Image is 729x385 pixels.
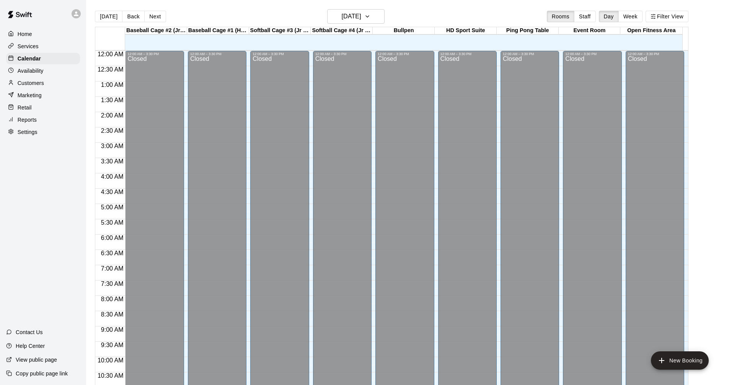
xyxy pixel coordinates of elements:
[16,356,57,364] p: View public page
[144,11,166,22] button: Next
[99,112,126,119] span: 2:00 AM
[16,342,45,350] p: Help Center
[99,311,126,318] span: 8:30 AM
[99,265,126,272] span: 7:00 AM
[315,52,369,56] div: 12:00 AM – 3:30 PM
[99,204,126,210] span: 5:00 AM
[99,173,126,180] span: 4:00 AM
[6,41,80,52] a: Services
[440,52,494,56] div: 12:00 AM – 3:30 PM
[99,342,126,348] span: 9:30 AM
[599,11,619,22] button: Day
[249,27,311,34] div: Softball Cage #3 (Jr Hack Attack)
[99,127,126,134] span: 2:30 AM
[99,281,126,287] span: 7:30 AM
[99,250,126,256] span: 6:30 AM
[311,27,373,34] div: Softball Cage #4 (Jr Hack Attack)
[497,27,559,34] div: Ping Pong Table
[99,296,126,302] span: 8:00 AM
[16,370,68,377] p: Copy public page link
[96,357,126,364] span: 10:00 AM
[125,27,187,34] div: Baseball Cage #2 (Jr Hack Attack)
[618,11,643,22] button: Week
[6,102,80,113] a: Retail
[18,30,32,38] p: Home
[96,372,126,379] span: 10:30 AM
[253,52,307,56] div: 12:00 AM – 3:30 PM
[628,52,682,56] div: 12:00 AM – 3:30 PM
[435,27,497,34] div: HD Sport Suite
[378,52,432,56] div: 12:00 AM – 3:30 PM
[503,52,557,56] div: 12:00 AM – 3:30 PM
[96,66,126,73] span: 12:30 AM
[574,11,596,22] button: Staff
[565,52,619,56] div: 12:00 AM – 3:30 PM
[187,27,249,34] div: Baseball Cage #1 (Hack Attack)
[18,91,42,99] p: Marketing
[6,53,80,64] a: Calendar
[651,351,709,370] button: add
[6,77,80,89] a: Customers
[16,328,43,336] p: Contact Us
[18,42,39,50] p: Services
[18,67,44,75] p: Availability
[559,27,621,34] div: Event Room
[373,27,435,34] div: Bullpen
[18,116,37,124] p: Reports
[6,28,80,40] a: Home
[95,11,122,22] button: [DATE]
[122,11,145,22] button: Back
[99,97,126,103] span: 1:30 AM
[127,52,181,56] div: 12:00 AM – 3:30 PM
[99,189,126,195] span: 4:30 AM
[646,11,688,22] button: Filter View
[6,65,80,77] a: Availability
[6,114,80,126] a: Reports
[342,11,361,22] h6: [DATE]
[18,128,38,136] p: Settings
[99,326,126,333] span: 9:00 AM
[6,90,80,101] a: Marketing
[190,52,244,56] div: 12:00 AM – 3:30 PM
[6,126,80,138] a: Settings
[547,11,574,22] button: Rooms
[99,143,126,149] span: 3:00 AM
[18,55,41,62] p: Calendar
[99,219,126,226] span: 5:30 AM
[99,235,126,241] span: 6:00 AM
[99,158,126,165] span: 3:30 AM
[18,104,32,111] p: Retail
[327,9,385,24] button: [DATE]
[18,79,44,87] p: Customers
[99,82,126,88] span: 1:00 AM
[96,51,126,57] span: 12:00 AM
[620,27,682,34] div: Open Fitness Area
